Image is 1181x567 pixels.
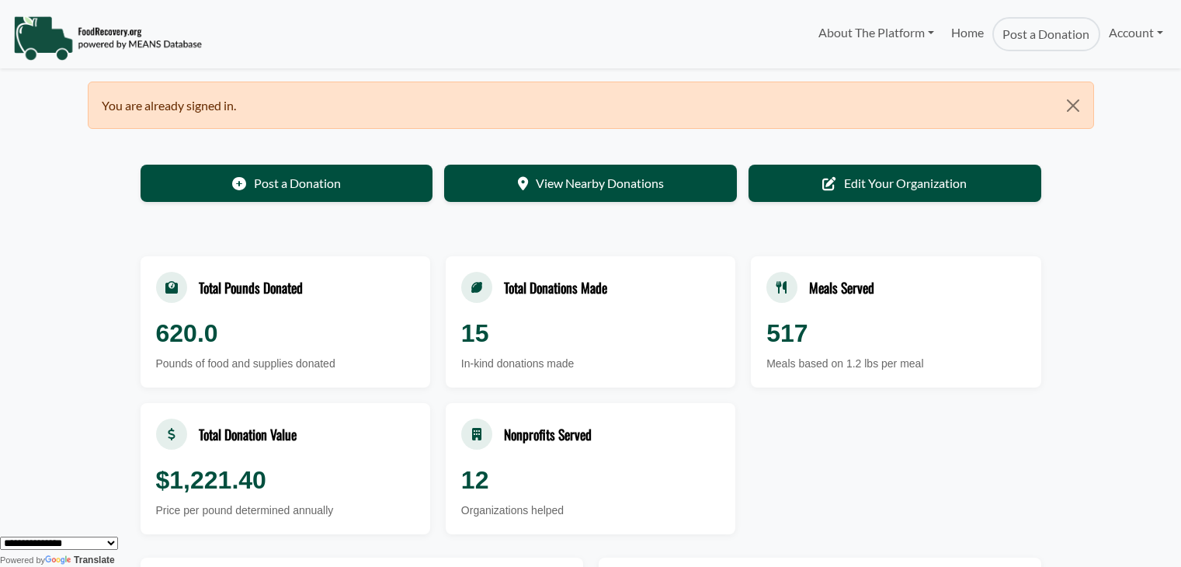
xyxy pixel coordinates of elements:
[156,356,415,372] div: Pounds of food and supplies donated
[809,277,874,297] div: Meals Served
[809,17,942,48] a: About The Platform
[766,315,1025,352] div: 517
[749,165,1041,202] a: Edit Your Organization
[1053,82,1092,129] button: Close
[199,277,303,297] div: Total Pounds Donated
[504,277,607,297] div: Total Donations Made
[444,165,737,202] a: View Nearby Donations
[141,165,433,202] a: Post a Donation
[992,17,1099,51] a: Post a Donation
[461,315,720,352] div: 15
[156,461,415,499] div: $1,221.40
[461,461,720,499] div: 12
[461,356,720,372] div: In-kind donations made
[45,555,74,566] img: Google Translate
[156,315,415,352] div: 620.0
[156,503,415,519] div: Price per pound determined annually
[461,503,720,519] div: Organizations helped
[504,424,592,444] div: Nonprofits Served
[766,356,1025,372] div: Meals based on 1.2 lbs per meal
[943,17,992,51] a: Home
[1100,17,1172,48] a: Account
[13,15,202,61] img: NavigationLogo_FoodRecovery-91c16205cd0af1ed486a0f1a7774a6544ea792ac00100771e7dd3ec7c0e58e41.png
[199,424,297,444] div: Total Donation Value
[45,555,115,565] a: Translate
[88,82,1094,129] div: You are already signed in.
